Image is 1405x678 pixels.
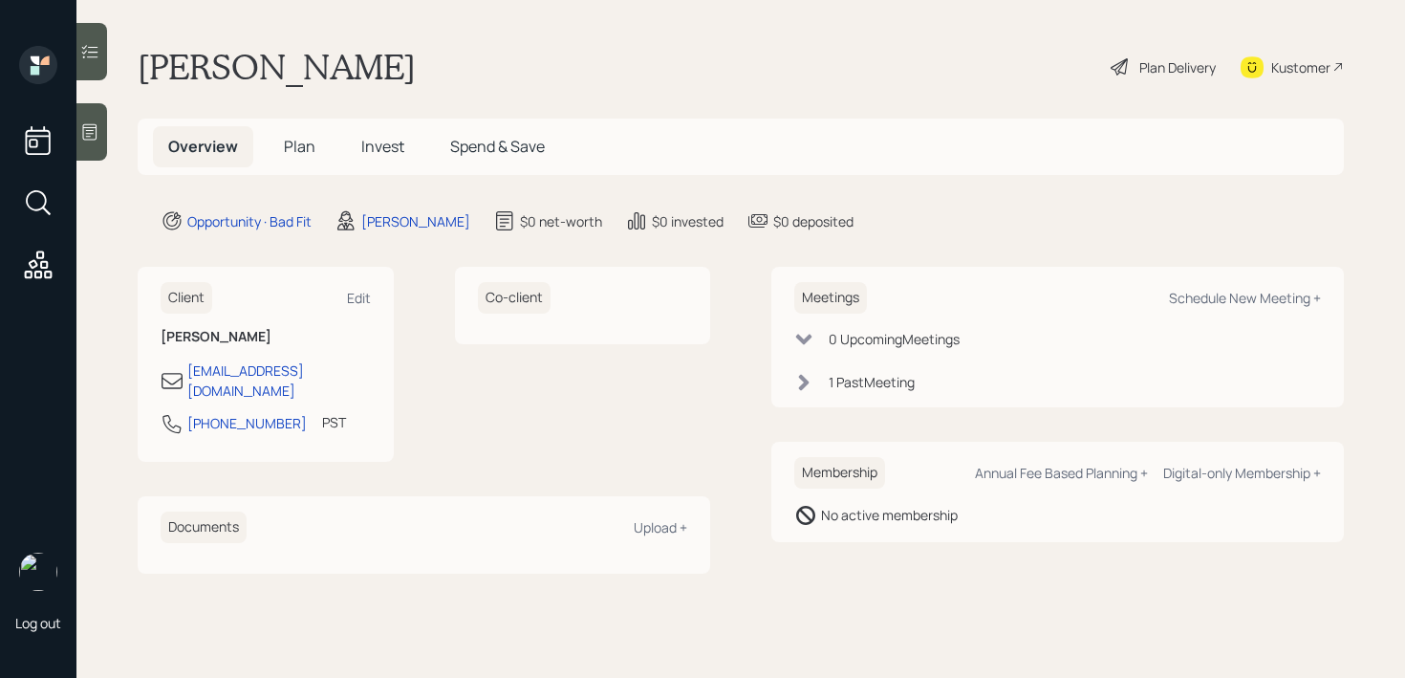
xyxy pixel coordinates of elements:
[138,46,416,88] h1: [PERSON_NAME]
[1163,464,1321,482] div: Digital-only Membership +
[1271,57,1330,77] div: Kustomer
[161,512,247,543] h6: Documents
[284,136,315,157] span: Plan
[322,412,346,432] div: PST
[634,518,687,536] div: Upload +
[794,282,867,314] h6: Meetings
[347,289,371,307] div: Edit
[520,211,602,231] div: $0 net-worth
[187,413,307,433] div: [PHONE_NUMBER]
[161,329,371,345] h6: [PERSON_NAME]
[821,505,958,525] div: No active membership
[361,211,470,231] div: [PERSON_NAME]
[773,211,854,231] div: $0 deposited
[168,136,238,157] span: Overview
[975,464,1148,482] div: Annual Fee Based Planning +
[450,136,545,157] span: Spend & Save
[1169,289,1321,307] div: Schedule New Meeting +
[187,211,312,231] div: Opportunity · Bad Fit
[19,553,57,591] img: retirable_logo.png
[478,282,551,314] h6: Co-client
[794,457,885,489] h6: Membership
[1139,57,1216,77] div: Plan Delivery
[15,614,61,632] div: Log out
[829,329,960,349] div: 0 Upcoming Meeting s
[361,136,404,157] span: Invest
[829,372,915,392] div: 1 Past Meeting
[187,361,371,401] div: [EMAIL_ADDRESS][DOMAIN_NAME]
[652,211,724,231] div: $0 invested
[161,282,212,314] h6: Client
